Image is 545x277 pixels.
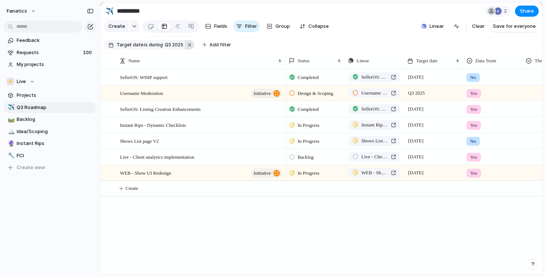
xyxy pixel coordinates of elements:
[17,116,94,123] span: Backlog
[490,20,539,32] button: Save for everyone
[275,23,290,30] span: Group
[470,90,477,97] span: Yes
[361,137,388,145] span: Shows List page V2
[120,136,159,145] span: Shows List page V2
[361,121,388,129] span: Instant Rips - Dynamic Checklists
[120,89,163,97] span: Username Moderation
[475,57,496,65] span: Data Team
[4,126,96,137] div: 🏔️Idea/Scoping
[469,20,488,32] button: Clear
[8,151,13,160] div: 🔧
[214,23,227,30] span: Fields
[117,42,143,48] span: Target date
[8,115,13,124] div: 🛤️
[470,106,477,113] span: Yes
[298,57,310,65] span: Status
[361,153,388,161] span: Live - Client analytics implementation
[7,104,14,111] button: ✈️
[3,5,40,17] button: fanatics
[361,105,388,113] span: SellerOS: Listing Creation Enhancements
[106,6,114,16] div: ✈️
[298,169,320,177] span: In Progress
[308,23,329,30] span: Collapse
[17,128,94,135] span: Idea/Scoping
[254,168,271,178] span: initiative
[120,121,186,129] span: Instant Rips - Dynamic Checklists
[4,76,96,87] button: ⚡Live
[144,42,148,48] span: is
[406,168,425,177] span: [DATE]
[17,164,45,171] span: Create view
[357,57,369,65] span: Linear
[406,105,425,113] span: [DATE]
[470,138,476,145] span: No
[120,168,171,177] span: WEB - Show UI Redesign
[416,57,438,65] span: Target date
[8,139,13,148] div: 🔮
[348,136,401,146] a: Shows List page V2
[120,73,168,81] span: SellerOS: WHIP support
[120,152,194,161] span: Live - Client analytics implementation
[406,121,425,129] span: [DATE]
[198,40,235,50] button: Add filter
[504,7,509,15] span: 2
[348,152,401,162] a: Live - Client analytics implementation
[104,20,129,32] button: Create
[8,127,13,136] div: 🏔️
[406,152,425,161] span: [DATE]
[7,116,14,123] button: 🛤️
[4,138,96,149] a: 🔮Instant Rips
[4,47,96,58] a: Requests100
[210,42,231,48] span: Add filter
[233,20,260,32] button: Filter
[348,104,401,114] a: SellerOS: Listing Creation Enhancements
[126,185,138,192] span: Create
[520,7,534,15] span: Share
[348,72,401,82] a: SellerOS: WHIP support
[298,122,320,129] span: In Progress
[202,20,230,32] button: Fields
[7,7,27,15] span: fanatics
[298,138,320,145] span: In Progress
[254,88,271,99] span: initiative
[8,103,13,112] div: ✈️
[263,20,294,32] button: Group
[515,6,539,17] button: Share
[298,74,319,81] span: Completed
[418,21,447,32] button: Linear
[472,23,485,30] span: Clear
[361,73,388,81] span: SellerOS: WHIP support
[245,23,257,30] span: Filter
[4,162,96,173] button: Create view
[470,154,477,161] span: Yes
[429,23,444,30] span: Linear
[470,169,477,177] span: Yes
[470,122,477,129] span: Yes
[17,92,94,99] span: Projects
[406,73,425,82] span: [DATE]
[361,169,388,177] span: WEB - Show UI Redesign
[7,128,14,135] button: 🏔️
[348,88,401,98] a: Username Moderation
[4,102,96,113] a: ✈️Q3 Roadmap
[406,89,427,98] span: Q3 2025
[17,37,94,44] span: Feedback
[348,120,401,130] a: Instant Rips - Dynamic Checklists
[17,61,94,68] span: My projects
[17,49,81,56] span: Requests
[7,140,14,147] button: 🔮
[17,78,26,85] span: Live
[298,154,314,161] span: Backlog
[470,74,476,81] span: No
[7,78,14,85] div: ⚡
[297,20,332,32] button: Collapse
[493,23,536,30] span: Save for everyone
[143,41,164,49] button: isduring
[298,106,319,113] span: Completed
[251,168,282,178] button: initiative
[4,59,96,70] a: My projects
[4,150,96,161] a: 🔧FCI
[298,90,333,97] span: Design & Scoping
